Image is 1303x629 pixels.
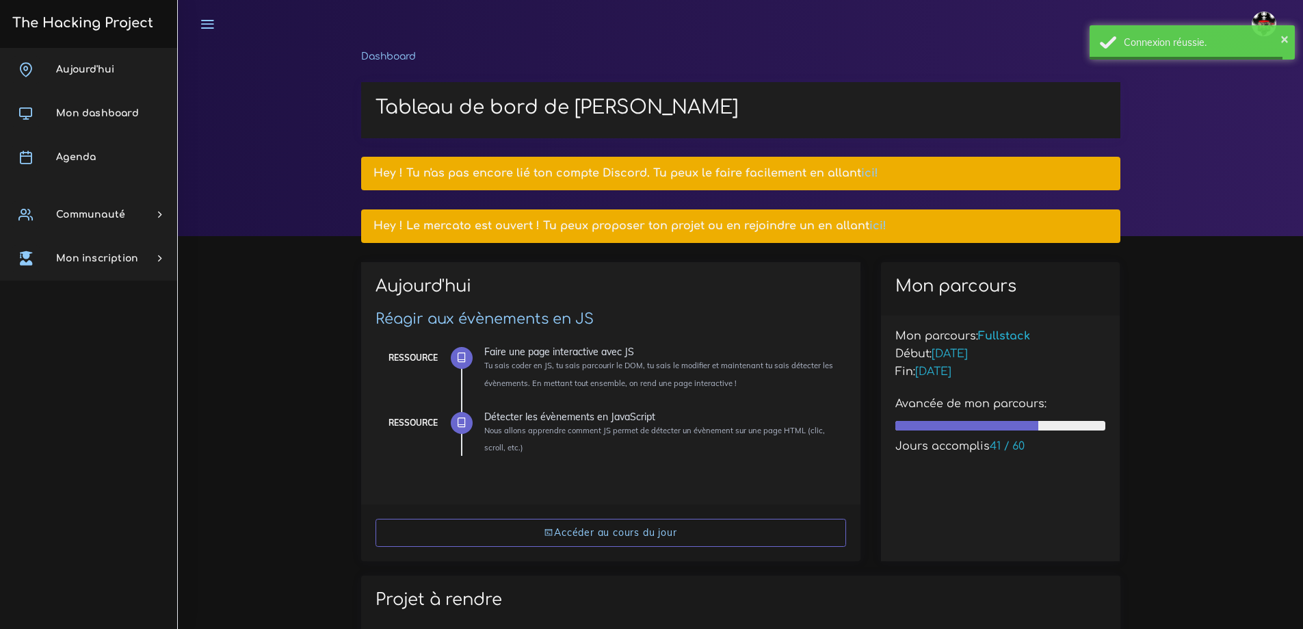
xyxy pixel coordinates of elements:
small: Nous allons apprendre comment JS permet de détecter un évènement sur une page HTML (clic, scroll,... [484,426,825,452]
span: Fullstack [978,330,1030,342]
h3: The Hacking Project [8,16,153,31]
span: 41 / 60 [990,440,1025,452]
span: Mon inscription [56,253,138,264]
span: Mon dashboard [56,108,139,118]
a: Réagir aux évènements en JS [376,311,594,327]
h1: Tableau de bord de [PERSON_NAME] [376,97,1106,120]
span: Agenda [56,152,96,162]
div: Faire une page interactive avec JS [484,347,836,357]
span: Aujourd'hui [56,64,114,75]
h5: Avancée de mon parcours: [895,398,1106,411]
h2: Projet à rendre [376,590,1106,610]
button: × [1280,31,1289,45]
h5: Mon parcours: [895,330,1106,343]
span: [DATE] [932,348,968,360]
span: Communauté [56,209,125,220]
div: Connexion réussie. [1124,36,1285,49]
a: ici! [861,167,878,179]
img: avatar [1252,12,1276,36]
div: Ressource [389,350,438,365]
a: ici! [869,220,886,232]
a: Dashboard [361,51,416,62]
h5: Jours accomplis [895,440,1106,453]
div: Détecter les évènements en JavaScript [484,412,836,422]
span: [DATE] [915,365,951,378]
h5: Fin: [895,365,1106,378]
div: Ressource [389,415,438,431]
small: Tu sais coder en JS, tu sais parcourir le DOM, tu sais le modifier et maintenant tu sais détecter... [484,361,833,387]
h5: Hey ! Le mercato est ouvert ! Tu peux proposer ton projet ou en rejoindre un en allant [373,220,1107,233]
a: Accéder au cours du jour [376,519,846,547]
h2: Mon parcours [895,277,1106,296]
h5: Début: [895,348,1106,361]
h2: Aujourd'hui [376,277,846,306]
h5: Hey ! Tu n'as pas encore lié ton compte Discord. Tu peux le faire facilement en allant [373,167,1107,180]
